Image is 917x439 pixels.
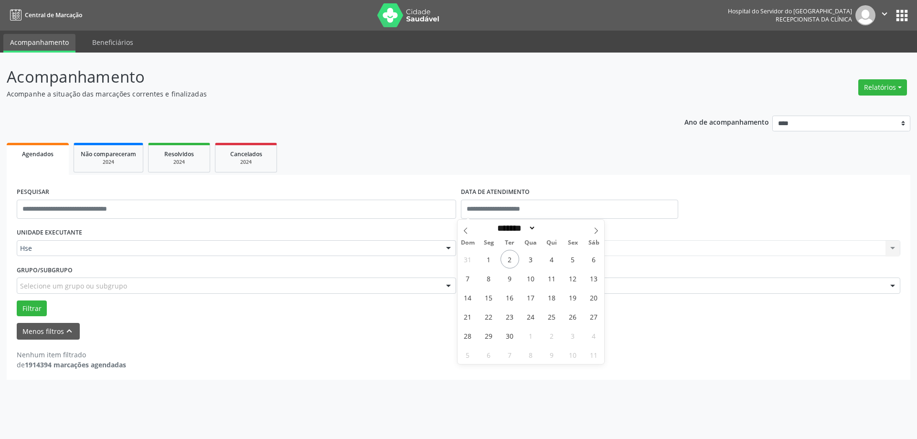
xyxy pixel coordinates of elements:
span: Qua [520,240,541,246]
a: Beneficiários [85,34,140,51]
p: Acompanhe a situação das marcações correntes e finalizadas [7,89,639,99]
i: keyboard_arrow_up [64,326,75,336]
span: Setembro 16, 2025 [501,288,519,307]
span: Agendados [22,150,53,158]
span: Setembro 20, 2025 [585,288,603,307]
span: Setembro 27, 2025 [585,307,603,326]
span: Setembro 22, 2025 [480,307,498,326]
div: Nenhum item filtrado [17,350,126,360]
span: Setembro 8, 2025 [480,269,498,288]
span: Central de Marcação [25,11,82,19]
span: Qui [541,240,562,246]
button: Filtrar [17,300,47,317]
span: Resolvidos [164,150,194,158]
span: Cancelados [230,150,262,158]
span: Hse [20,244,437,253]
span: Setembro 15, 2025 [480,288,498,307]
span: Outubro 7, 2025 [501,345,519,364]
span: Setembro 23, 2025 [501,307,519,326]
span: Outubro 1, 2025 [522,326,540,345]
i:  [879,9,890,19]
span: Não compareceram [81,150,136,158]
span: Setembro 18, 2025 [543,288,561,307]
span: Setembro 28, 2025 [458,326,477,345]
span: Outubro 2, 2025 [543,326,561,345]
div: 2024 [81,159,136,166]
span: Setembro 10, 2025 [522,269,540,288]
span: Agosto 31, 2025 [458,250,477,268]
span: Setembro 9, 2025 [501,269,519,288]
span: Setembro 3, 2025 [522,250,540,268]
div: de [17,360,126,370]
label: UNIDADE EXECUTANTE [17,225,82,240]
p: Ano de acompanhamento [684,116,769,128]
img: img [855,5,875,25]
span: Setembro 29, 2025 [480,326,498,345]
button: Relatórios [858,79,907,96]
span: Setembro 2, 2025 [501,250,519,268]
span: Sex [562,240,583,246]
span: Seg [478,240,499,246]
input: Year [536,223,567,233]
div: 2024 [222,159,270,166]
span: Sáb [583,240,604,246]
span: Setembro 24, 2025 [522,307,540,326]
span: Outubro 4, 2025 [585,326,603,345]
span: Setembro 6, 2025 [585,250,603,268]
span: Setembro 13, 2025 [585,269,603,288]
span: Setembro 14, 2025 [458,288,477,307]
span: Setembro 26, 2025 [564,307,582,326]
span: Dom [458,240,479,246]
span: Setembro 7, 2025 [458,269,477,288]
span: Setembro 12, 2025 [564,269,582,288]
span: Ter [499,240,520,246]
span: Setembro 5, 2025 [564,250,582,268]
span: Outubro 6, 2025 [480,345,498,364]
span: Setembro 30, 2025 [501,326,519,345]
span: Setembro 17, 2025 [522,288,540,307]
span: Setembro 25, 2025 [543,307,561,326]
a: Central de Marcação [7,7,82,23]
span: Selecione um grupo ou subgrupo [20,281,127,291]
label: PESQUISAR [17,185,49,200]
span: Setembro 21, 2025 [458,307,477,326]
span: Outubro 3, 2025 [564,326,582,345]
span: Setembro 11, 2025 [543,269,561,288]
span: Outubro 10, 2025 [564,345,582,364]
label: DATA DE ATENDIMENTO [461,185,530,200]
span: Recepcionista da clínica [776,15,852,23]
strong: 1914394 marcações agendadas [25,360,126,369]
a: Acompanhamento [3,34,75,53]
div: Hospital do Servidor do [GEOGRAPHIC_DATA] [728,7,852,15]
span: Outubro 8, 2025 [522,345,540,364]
span: Outubro 11, 2025 [585,345,603,364]
button: apps [894,7,910,24]
button: Menos filtroskeyboard_arrow_up [17,323,80,340]
span: Setembro 4, 2025 [543,250,561,268]
button:  [875,5,894,25]
span: Setembro 19, 2025 [564,288,582,307]
span: Outubro 5, 2025 [458,345,477,364]
label: Grupo/Subgrupo [17,263,73,278]
p: Acompanhamento [7,65,639,89]
span: Setembro 1, 2025 [480,250,498,268]
div: 2024 [155,159,203,166]
select: Month [494,223,536,233]
span: Outubro 9, 2025 [543,345,561,364]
